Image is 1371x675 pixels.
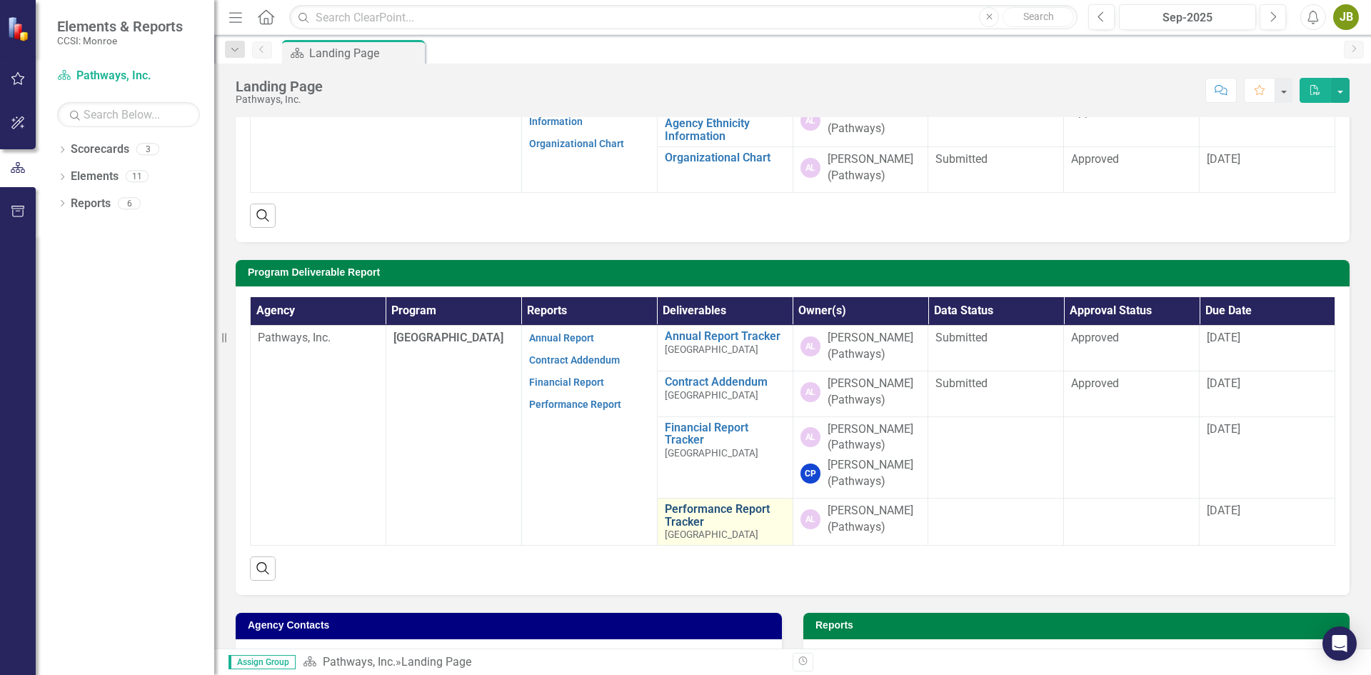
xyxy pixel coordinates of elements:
div: Landing Page [236,79,323,94]
a: Organizational Chart [665,151,785,164]
small: CCSI: Monroe [57,35,183,46]
input: Search Below... [57,102,200,127]
a: Reports [71,196,111,212]
a: Annual Report Tracker [665,330,785,343]
a: Contract Addendum [529,354,620,366]
span: Approved [1071,331,1119,344]
td: Double-Click to Edit [928,371,1064,416]
button: Sep-2025 [1119,4,1256,30]
span: [DATE] [1207,152,1240,166]
span: [DATE] [1207,504,1240,517]
td: Double-Click to Edit [1064,416,1200,498]
span: Submitted [935,376,988,390]
span: Assign Group [228,655,296,669]
div: 3 [136,144,159,156]
div: CP [800,464,820,484]
p: Pathways, Inc. [258,330,378,346]
div: Landing Page [401,655,471,669]
span: Approved [1071,152,1119,166]
div: AL [800,382,820,402]
td: Double-Click to Edit [928,100,1064,147]
h3: Agency Contacts [248,620,775,631]
a: Pathways, Inc. [57,68,200,84]
span: Submitted [935,331,988,344]
span: [DATE] [1207,331,1240,344]
td: Double-Click to Edit Right Click for Context Menu [657,147,793,193]
img: ClearPoint Strategy [7,16,32,41]
div: [PERSON_NAME] (Pathways) [828,376,921,409]
div: [PERSON_NAME] (Pathways) [828,104,921,137]
a: Annual Report [529,332,594,344]
div: AL [800,509,820,529]
input: Search ClearPoint... [289,5,1078,30]
div: Pathways, Inc. [236,94,323,105]
h3: Program Deliverable Report [248,267,1342,278]
div: AL [800,427,820,447]
div: [PERSON_NAME] (Pathways) [828,503,921,536]
div: Open Intercom Messenger [1322,626,1357,661]
a: Cultural Competency Agency Ethnicity Information [665,104,785,142]
td: Double-Click to Edit [928,147,1064,193]
span: [GEOGRAPHIC_DATA] [665,447,758,459]
td: Double-Click to Edit [1064,100,1200,147]
a: Financial Report [529,376,604,388]
div: » [303,654,782,671]
div: AL [800,158,820,178]
div: [PERSON_NAME] (Pathways) [828,421,921,454]
div: Sep-2025 [1124,9,1251,26]
td: Double-Click to Edit Right Click for Context Menu [657,100,793,147]
td: Double-Click to Edit [928,326,1064,371]
button: Search [1003,7,1074,27]
span: [GEOGRAPHIC_DATA] [665,529,758,540]
span: Elements & Reports [57,18,183,35]
div: 11 [126,171,149,183]
a: Elements [71,169,119,185]
td: Double-Click to Edit Right Click for Context Menu [657,371,793,416]
a: Scorecards [71,141,129,158]
a: Performance Report Tracker [665,503,785,528]
span: [GEOGRAPHIC_DATA] [665,344,758,355]
div: [PERSON_NAME] (Pathways) [828,330,921,363]
td: Double-Click to Edit [1064,326,1200,371]
a: Financial Report Tracker [665,421,785,446]
td: Double-Click to Edit [928,416,1064,498]
div: AL [800,336,820,356]
div: AL [800,111,820,131]
div: [PERSON_NAME] (Pathways) [828,151,921,184]
a: Performance Report [529,399,621,410]
a: Organizational Chart [529,138,624,149]
span: [DATE] [1207,422,1240,436]
td: Double-Click to Edit Right Click for Context Menu [657,499,793,546]
div: Landing Page [309,44,421,62]
div: 6 [118,197,141,209]
td: Double-Click to Edit [928,499,1064,546]
span: Approved [1071,376,1119,390]
td: Double-Click to Edit Right Click for Context Menu [657,326,793,371]
td: Double-Click to Edit [1064,147,1200,193]
span: Search [1023,11,1054,22]
span: [GEOGRAPHIC_DATA] [665,389,758,401]
td: Double-Click to Edit Right Click for Context Menu [657,416,793,498]
span: Submitted [935,152,988,166]
span: [GEOGRAPHIC_DATA] [393,331,503,344]
h3: Reports [815,620,1342,631]
div: [PERSON_NAME] (Pathways) [828,457,921,490]
a: Contract Addendum [665,376,785,389]
button: JB [1333,4,1359,30]
a: Pathways, Inc. [323,655,396,669]
span: [DATE] [1207,376,1240,390]
td: Double-Click to Edit [1064,499,1200,546]
td: Double-Click to Edit [1064,371,1200,416]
